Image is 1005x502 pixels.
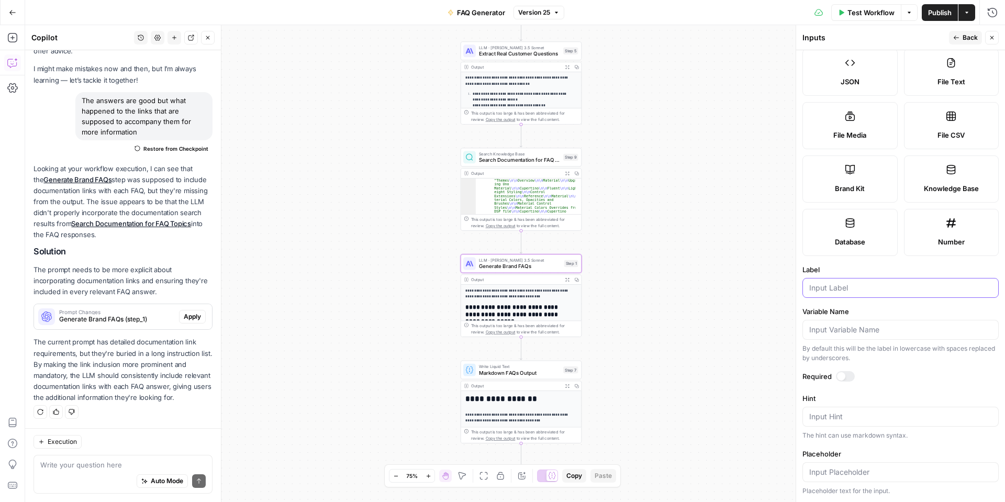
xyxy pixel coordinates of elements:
span: Copy the output [486,330,516,334]
span: JSON [841,76,859,87]
button: Publish [922,4,958,21]
div: Placeholder text for the input. [802,486,999,496]
div: Step 9 [563,154,578,161]
span: File Media [833,130,866,140]
label: Required [802,371,999,382]
span: Copy the output [486,224,516,228]
span: Markdown FAQs Output [479,369,560,376]
div: Step 1 [564,260,578,267]
h2: Solution [33,247,213,256]
span: Auto Mode [151,476,183,486]
span: Knowledge Base [924,183,979,194]
span: Search Knowledge Base [479,151,560,157]
label: Placeholder [802,449,999,459]
span: LLM · [PERSON_NAME] 3.5 Sonnet [479,44,560,51]
span: Brand Kit [835,183,865,194]
label: Variable Name [802,306,999,317]
span: File Text [937,76,965,87]
div: Step 7 [563,366,578,373]
span: Copy [566,471,582,481]
span: Apply [184,312,201,321]
label: Hint [802,393,999,404]
a: Generate Brand FAQs [43,175,111,184]
span: Test Workflow [847,7,895,18]
span: Back [963,33,978,42]
button: Copy [562,469,586,483]
button: Paste [590,469,616,483]
span: Copy the output [486,436,516,441]
span: LLM · [PERSON_NAME] 3.5 Sonnet [479,257,561,263]
span: Publish [928,7,952,18]
div: Output [471,383,560,389]
div: By default this will be the label in lowercase with spaces replaced by underscores. [802,344,999,363]
input: Input Label [809,283,992,293]
g: Edge from step_9 to step_1 [520,231,522,253]
p: I might make mistakes now and then, but I’m always learning — let’s tackle it together! [33,63,213,85]
div: This output is too large & has been abbreviated for review. to view the full content. [471,429,578,441]
span: FAQ Generator [457,7,505,18]
button: Version 25 [513,6,564,19]
span: Restore from Checkpoint [143,144,208,153]
p: The current prompt has detailed documentation link requirements, but they're buried in a long ins... [33,337,213,403]
span: Write Liquid Text [479,363,560,370]
div: Search Knowledge BaseSearch Documentation for FAQ TopicsStep 9Output "Themes\n\nOverview\n\nMater... [461,148,582,230]
span: Search Documentation for FAQ Topics [479,156,560,164]
span: 75% [406,472,418,480]
button: Back [949,31,982,44]
div: This output is too large & has been abbreviated for review. to view the full content. [471,110,578,122]
g: Edge from step_5 to step_9 [520,125,522,147]
span: Number [938,237,965,247]
div: Output [471,64,560,70]
span: Version 25 [518,8,550,17]
span: Generate Brand FAQs (step_1) [59,315,175,324]
div: LLM · [PERSON_NAME] 3.5 SonnetExtract Real Customer QuestionsStep 5Output**** **** **** **** ****... [461,41,582,124]
span: Database [835,237,865,247]
span: Copy the output [486,117,516,121]
span: File CSV [937,130,965,140]
div: Output [471,276,560,283]
div: The hint can use markdown syntax. [802,431,999,440]
div: Step 5 [563,48,578,54]
div: Output [471,170,560,176]
span: Paste [595,471,612,481]
div: Inputs [802,32,946,43]
label: Label [802,264,999,275]
div: This output is too large & has been abbreviated for review. to view the full content. [471,322,578,335]
span: Generate Brand FAQs [479,262,561,270]
button: Execution [33,435,82,449]
button: Auto Mode [137,474,188,488]
g: Edge from step_4-iteration-end to step_5 [520,18,522,41]
span: Execution [48,437,77,447]
button: FAQ Generator [441,4,511,21]
g: Edge from step_7 to end [520,443,522,466]
p: Looking at your workflow execution, I can see that the step was supposed to include documentation... [33,163,213,241]
p: The prompt needs to be more explicit about incorporating documentation links and ensuring they're... [33,264,213,297]
div: Copilot [31,32,131,43]
div: This output is too large & has been abbreviated for review. to view the full content. [471,216,578,229]
input: Input Placeholder [809,467,992,477]
span: Prompt Changes [59,309,175,315]
button: Test Workflow [831,4,901,21]
g: Edge from step_1 to step_7 [520,337,522,360]
button: Restore from Checkpoint [130,142,213,155]
a: Search Documentation for FAQ Topics [71,219,191,228]
input: Input Variable Name [809,325,992,335]
button: Apply [179,310,206,323]
div: The answers are good but what happened to the links that are supposed to accompany them for more ... [75,92,213,140]
span: Extract Real Customer Questions [479,50,560,58]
